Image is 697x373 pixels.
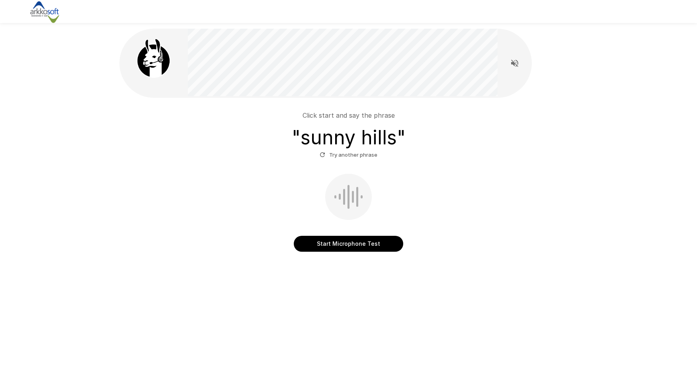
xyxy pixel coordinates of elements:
button: Try another phrase [318,149,379,161]
button: Start Microphone Test [294,236,403,252]
h3: " sunny hills " [292,126,406,149]
img: llama_clean.png [134,38,174,78]
button: Read questions aloud [507,55,523,71]
p: Click start and say the phrase [303,111,395,120]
